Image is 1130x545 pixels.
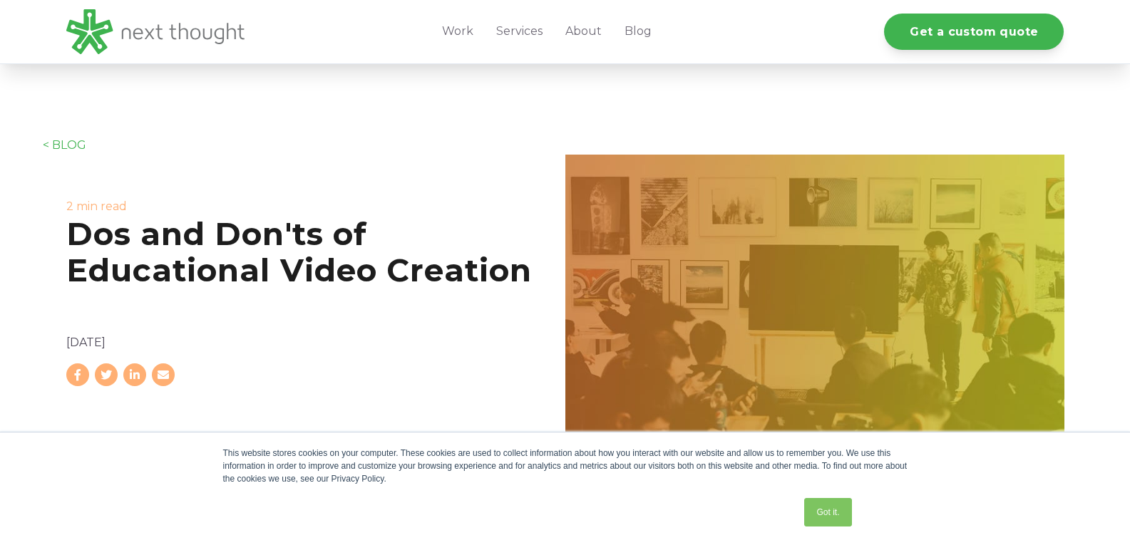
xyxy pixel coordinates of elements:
a: Get a custom quote [884,14,1064,50]
p: [DATE] [66,333,565,352]
img: Dos Donts [565,155,1064,435]
label: 2 min read [66,199,127,213]
a: Got it. [804,498,851,526]
h1: Dos and Don'ts of Educational Video Creation [66,216,565,288]
img: LG - NextThought Logo [66,9,245,54]
div: This website stores cookies on your computer. These cookies are used to collect information about... [223,447,908,485]
a: < BLOG [43,138,86,152]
